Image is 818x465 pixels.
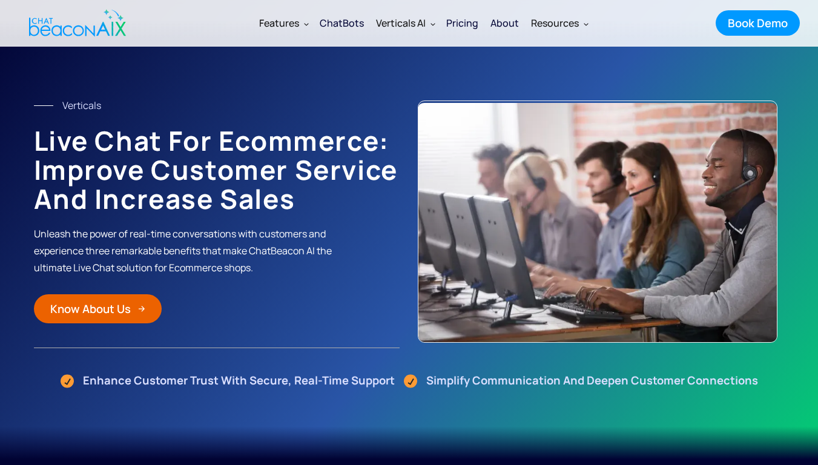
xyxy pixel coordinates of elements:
[253,8,314,38] div: Features
[728,15,788,31] div: Book Demo
[34,225,334,276] p: Unleash the power of real-time conversations with customers and experience three remarkable benef...
[376,15,426,31] div: Verticals AI
[370,8,440,38] div: Verticals AI
[716,10,800,36] a: Book Demo
[83,372,395,388] strong: Enhance Customer Trust with Secure, Real-Time Support
[446,15,478,31] div: Pricing
[304,21,309,26] img: Dropdown
[50,301,131,317] div: Know About Us
[314,7,370,39] a: ChatBots
[320,15,364,31] div: ChatBots
[430,21,435,26] img: Dropdown
[62,97,101,114] div: Verticals
[138,305,145,312] img: Arrow
[34,126,400,213] h1: Live chat for ecommerce: Improve customer service and increase sales
[490,15,519,31] div: About
[484,7,525,39] a: About
[19,2,133,44] a: home
[34,294,162,323] a: Know About Us
[584,21,589,26] img: Dropdown
[259,15,299,31] div: Features
[61,372,74,388] img: Check Icon Orange
[426,372,758,388] strong: Simplify Communication and Deepen Customer Connections
[440,7,484,39] a: Pricing
[34,105,53,106] img: Line
[531,15,579,31] div: Resources
[525,8,593,38] div: Resources
[404,372,417,388] img: Check Icon Orange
